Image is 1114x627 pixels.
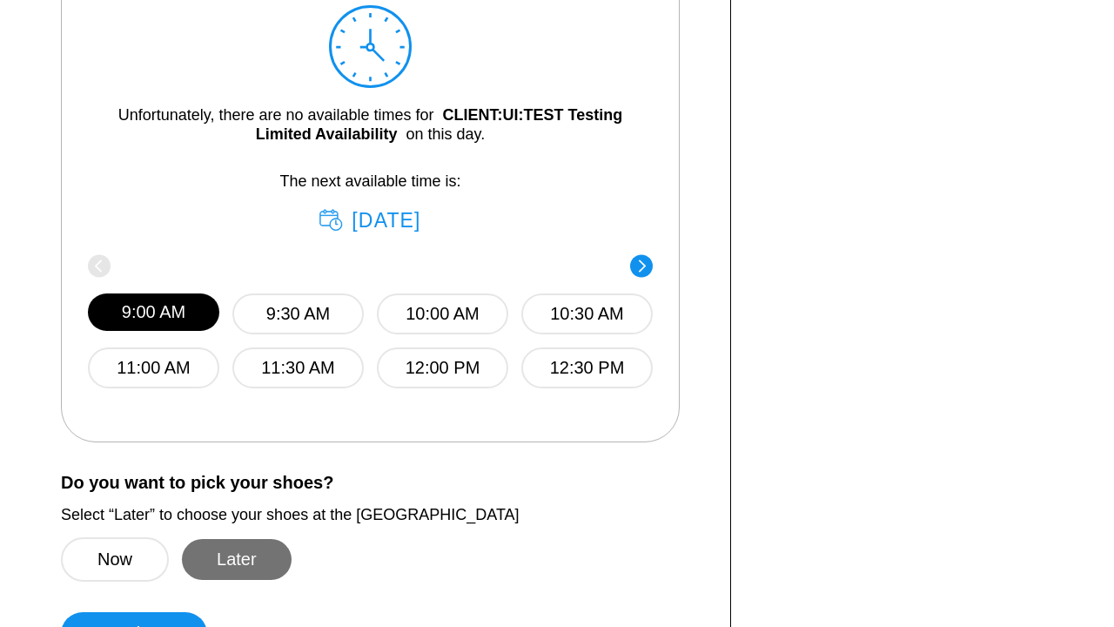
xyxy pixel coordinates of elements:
[377,293,508,334] button: 10:00 AM
[521,293,653,334] button: 10:30 AM
[377,347,508,388] button: 12:00 PM
[232,293,364,334] button: 9:30 AM
[114,105,627,144] div: Unfortunately, there are no available times for on this day.
[61,505,704,524] label: Select “Later” to choose your shoes at the [GEOGRAPHIC_DATA]
[61,473,704,492] label: Do you want to pick your shoes?
[88,293,219,331] button: 9:00 AM
[232,347,364,388] button: 11:30 AM
[61,537,169,582] button: Now
[521,347,653,388] button: 12:30 PM
[256,106,622,143] a: CLIENT:UI:TEST Testing Limited Availability
[114,172,627,233] div: The next available time is:
[182,539,292,580] button: Later
[88,347,219,388] button: 11:00 AM
[319,208,420,233] div: [DATE]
